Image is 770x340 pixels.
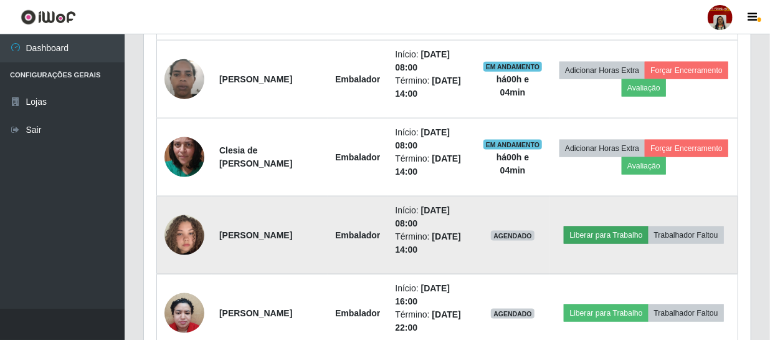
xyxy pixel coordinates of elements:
[395,152,468,178] li: Término:
[164,286,204,339] img: 1745419906674.jpeg
[164,200,204,271] img: 1751065972861.jpeg
[21,9,76,25] img: CoreUI Logo
[559,140,645,157] button: Adicionar Horas Extra
[395,48,468,74] li: Início:
[395,49,450,72] time: [DATE] 08:00
[395,127,450,150] time: [DATE] 08:00
[645,62,728,79] button: Forçar Encerramento
[649,226,724,244] button: Trabalhador Faltou
[395,126,468,152] li: Início:
[491,309,535,319] span: AGENDADO
[164,52,204,105] img: 1732878359290.jpeg
[564,304,648,322] button: Liberar para Trabalho
[395,204,468,230] li: Início:
[395,283,450,306] time: [DATE] 16:00
[219,145,292,168] strong: Clesia de [PERSON_NAME]
[219,230,292,240] strong: [PERSON_NAME]
[491,231,535,241] span: AGENDADO
[395,230,468,256] li: Término:
[483,62,543,72] span: EM ANDAMENTO
[219,308,292,318] strong: [PERSON_NAME]
[219,74,292,84] strong: [PERSON_NAME]
[649,304,724,322] button: Trabalhador Faltou
[395,282,468,308] li: Início:
[497,152,529,175] strong: há 00 h e 04 min
[335,230,380,240] strong: Embalador
[483,140,543,150] span: EM ANDAMENTO
[335,308,380,318] strong: Embalador
[622,79,666,97] button: Avaliação
[645,140,728,157] button: Forçar Encerramento
[335,74,380,84] strong: Embalador
[622,157,666,175] button: Avaliação
[164,113,204,202] img: 1749509895091.jpeg
[395,205,450,228] time: [DATE] 08:00
[335,152,380,162] strong: Embalador
[559,62,645,79] button: Adicionar Horas Extra
[395,74,468,100] li: Término:
[497,74,529,97] strong: há 00 h e 04 min
[564,226,648,244] button: Liberar para Trabalho
[395,308,468,334] li: Término:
